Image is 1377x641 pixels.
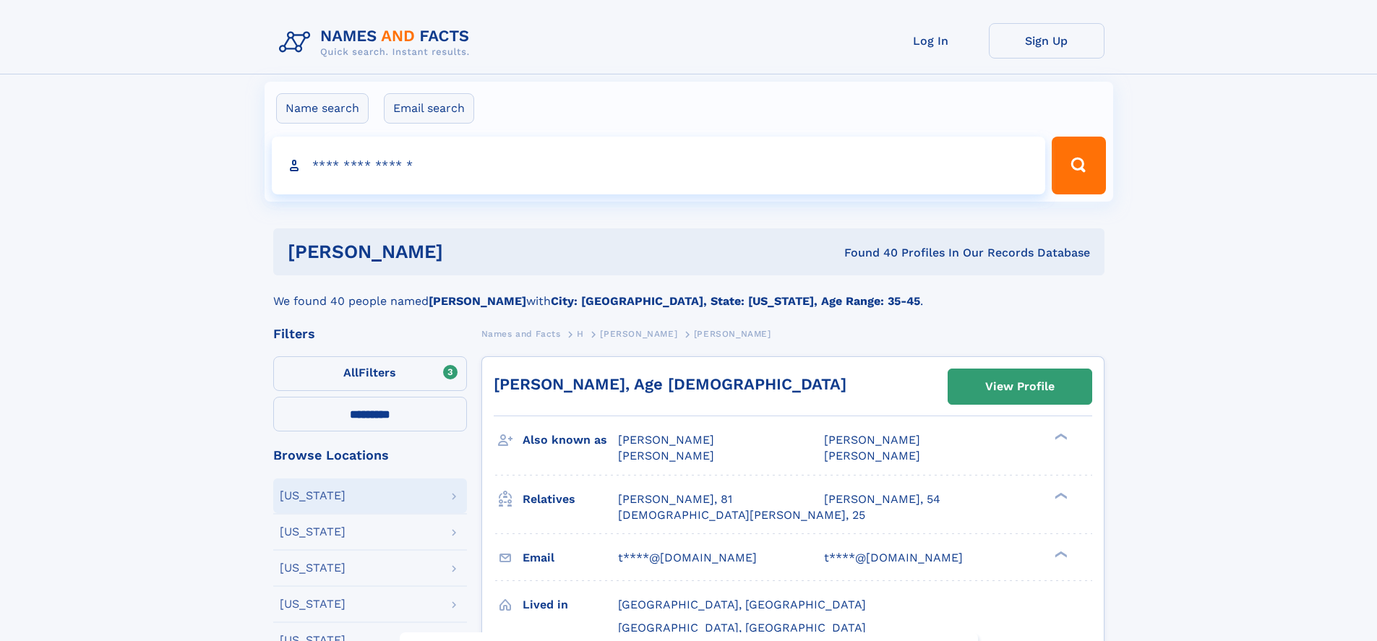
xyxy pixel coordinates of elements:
h1: [PERSON_NAME] [288,243,644,261]
span: [PERSON_NAME] [824,433,920,447]
a: H [577,324,584,343]
h3: Also known as [523,428,618,452]
div: [US_STATE] [280,526,346,538]
a: Log In [873,23,989,59]
div: We found 40 people named with . [273,275,1104,310]
span: H [577,329,584,339]
div: View Profile [985,370,1055,403]
a: [PERSON_NAME], 54 [824,491,940,507]
a: View Profile [948,369,1091,404]
a: Sign Up [989,23,1104,59]
div: ❯ [1051,432,1068,442]
span: [PERSON_NAME] [618,433,714,447]
input: search input [272,137,1046,194]
button: Search Button [1052,137,1105,194]
span: [GEOGRAPHIC_DATA], [GEOGRAPHIC_DATA] [618,598,866,611]
span: [GEOGRAPHIC_DATA], [GEOGRAPHIC_DATA] [618,621,866,634]
h3: Email [523,546,618,570]
div: Browse Locations [273,449,467,462]
span: [PERSON_NAME] [694,329,771,339]
span: [PERSON_NAME] [824,449,920,463]
div: [US_STATE] [280,490,346,502]
label: Filters [273,356,467,391]
a: [DEMOGRAPHIC_DATA][PERSON_NAME], 25 [618,507,865,523]
div: ❯ [1051,491,1068,500]
a: [PERSON_NAME] [600,324,677,343]
div: [US_STATE] [280,598,346,610]
a: Names and Facts [481,324,561,343]
h3: Relatives [523,487,618,512]
label: Email search [384,93,474,124]
span: [PERSON_NAME] [600,329,677,339]
b: [PERSON_NAME] [429,294,526,308]
span: All [343,366,359,379]
span: [PERSON_NAME] [618,449,714,463]
img: Logo Names and Facts [273,23,481,62]
div: [US_STATE] [280,562,346,574]
div: ❯ [1051,549,1068,559]
a: [PERSON_NAME], Age [DEMOGRAPHIC_DATA] [494,375,846,393]
div: Found 40 Profiles In Our Records Database [643,245,1090,261]
div: Filters [273,327,467,340]
a: [PERSON_NAME], 81 [618,491,732,507]
h3: Lived in [523,593,618,617]
b: City: [GEOGRAPHIC_DATA], State: [US_STATE], Age Range: 35-45 [551,294,920,308]
label: Name search [276,93,369,124]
